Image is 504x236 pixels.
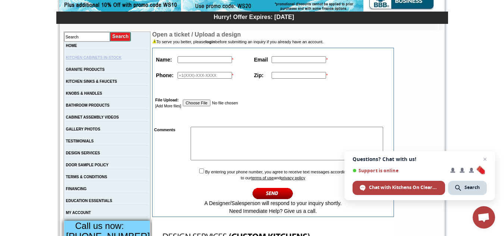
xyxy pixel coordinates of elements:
[281,176,305,180] a: privacy policy
[66,91,102,95] a: KNOBS & HANDLES
[66,103,110,107] a: BATHROOM PRODUCTS
[464,184,480,191] span: Search
[66,151,100,155] a: DESIGN SERVICES
[66,211,91,215] a: MY ACCOUNT
[66,175,107,179] a: TERMS & CONDITIONS
[353,181,445,195] div: Chat with Kitchens On Clearance
[66,56,122,60] a: KITCHEN CABINETS IN-STOCK
[473,206,495,229] div: Open chat
[66,139,94,143] a: TESTIMONIALS
[369,184,438,191] span: Chat with Kitchens On Clearance
[66,115,119,119] a: CABINET ASSEMBLY VIDEOS
[66,163,109,167] a: DOOR SAMPLE POLICY
[66,44,77,48] a: HOME
[66,199,112,203] a: EDUCATION ESSENTIALS
[155,98,179,102] strong: File Upload:
[254,72,264,78] strong: Zip:
[204,200,342,214] span: A Designer/Salesperson will respond to your inquiry shortly. Need Immediate Help? Give us a call.
[75,221,124,231] span: Call us now:
[253,187,293,199] input: Continue
[251,176,274,180] a: terms of use
[66,79,117,84] a: KITCHEN SINKS & FAUCETS
[153,167,392,216] td: By entering your phone number, you agree to receive text messages according to our and
[206,40,215,44] a: login
[156,57,172,63] strong: Name:
[110,32,131,42] input: Submit
[66,127,100,131] a: GALLERY PHOTOS
[60,13,448,21] div: Hurry! Offer Expires: [DATE]
[178,72,232,79] input: +1(XXX)-XXX-XXXX
[154,128,175,132] strong: Comments
[156,72,173,78] strong: Phone:
[480,155,489,164] span: Close chat
[155,104,181,108] a: [Add More files]
[66,67,105,72] a: GRANITE PRODUCTS
[353,156,487,162] span: Questions? Chat with us!
[152,31,394,38] td: Open a ticket / Upload a design
[353,168,445,173] span: Support is online
[152,38,394,45] td: To serve you better, please before submitting an inquiry if you already have an account.
[254,57,268,63] strong: Email
[448,181,487,195] div: Search
[66,187,87,191] a: FINANCING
